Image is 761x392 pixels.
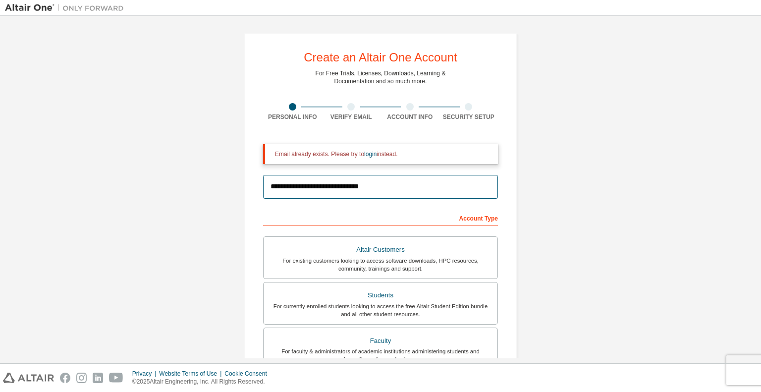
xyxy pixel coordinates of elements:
[263,113,322,121] div: Personal Info
[76,373,87,383] img: instagram.svg
[5,3,129,13] img: Altair One
[263,210,498,225] div: Account Type
[132,378,273,386] p: © 2025 Altair Engineering, Inc. All Rights Reserved.
[380,113,439,121] div: Account Info
[270,347,491,363] div: For faculty & administrators of academic institutions administering students and accessing softwa...
[132,370,159,378] div: Privacy
[60,373,70,383] img: facebook.svg
[270,302,491,318] div: For currently enrolled students looking to access the free Altair Student Edition bundle and all ...
[270,257,491,273] div: For existing customers looking to access software downloads, HPC resources, community, trainings ...
[270,243,491,257] div: Altair Customers
[109,373,123,383] img: youtube.svg
[270,288,491,302] div: Students
[3,373,54,383] img: altair_logo.svg
[270,334,491,348] div: Faculty
[439,113,498,121] div: Security Setup
[304,52,457,63] div: Create an Altair One Account
[275,150,490,158] div: Email already exists. Please try to instead.
[364,151,377,158] a: login
[159,370,224,378] div: Website Terms of Use
[316,69,446,85] div: For Free Trials, Licenses, Downloads, Learning & Documentation and so much more.
[93,373,103,383] img: linkedin.svg
[224,370,272,378] div: Cookie Consent
[322,113,381,121] div: Verify Email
